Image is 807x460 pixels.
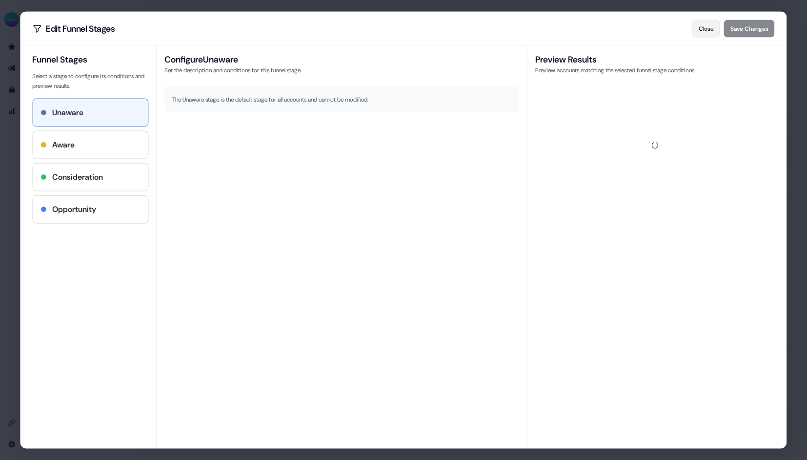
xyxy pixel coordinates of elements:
p: The Unaware stage is the default stage for all accounts and cannot be modified. [172,95,511,105]
h3: Configure Unaware [164,54,519,65]
p: Select a stage to configure its conditions and preview results. [32,71,148,91]
h4: Opportunity [52,204,96,215]
h2: Edit Funnel Stages [32,24,115,34]
h4: Unaware [52,107,83,119]
p: Set the description and conditions for this funnel stage. [164,65,519,75]
h3: Funnel Stages [32,54,148,65]
p: Preview accounts matching the selected funnel stage conditions [535,65,775,75]
h3: Preview Results [535,54,775,65]
button: Close [692,20,720,38]
h4: Aware [52,139,75,151]
h4: Consideration [52,171,103,183]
